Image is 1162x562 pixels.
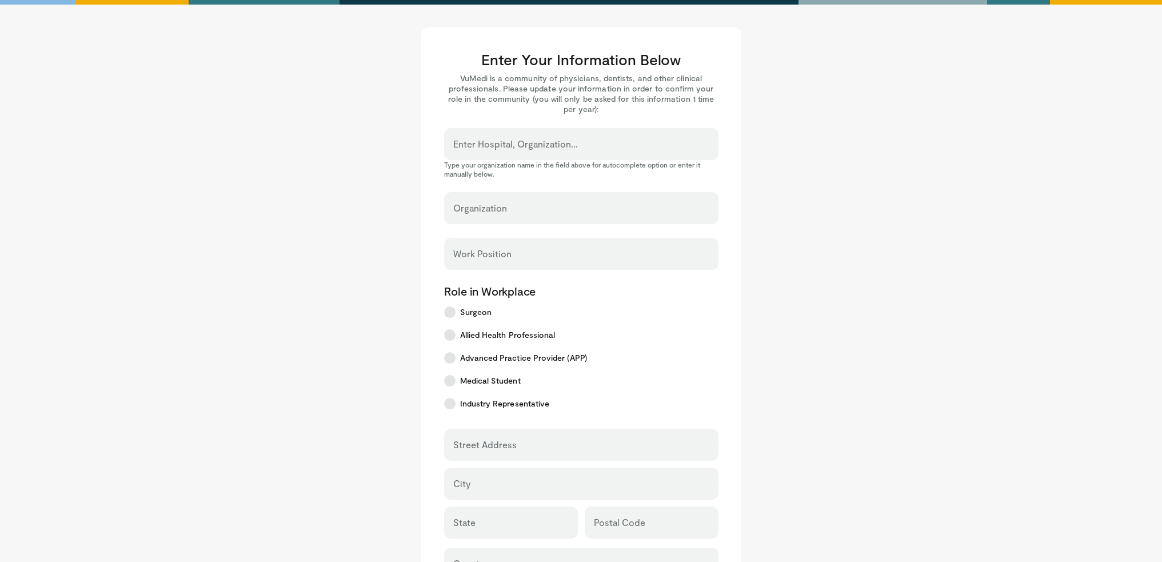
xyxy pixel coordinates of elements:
span: Advanced Practice Provider (APP) [460,352,587,364]
label: City [453,472,470,495]
p: Type your organization name in the field above for autocomplete option or enter it manually below. [444,160,718,178]
h3: Enter Your Information Below [444,50,718,69]
p: VuMedi is a community of physicians, dentists, and other clinical professionals. Please update yo... [444,73,718,114]
span: Industry Representative [460,398,550,409]
span: Surgeon [460,306,492,318]
span: Allied Health Professional [460,329,556,341]
label: State [453,511,476,534]
label: Work Position [453,242,512,265]
p: Role in Workplace [444,284,718,298]
label: Street Address [453,433,517,456]
label: Organization [453,197,507,220]
span: Medical Student [460,375,521,386]
label: Postal Code [594,511,645,534]
label: Enter Hospital, Organization... [453,133,578,156]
